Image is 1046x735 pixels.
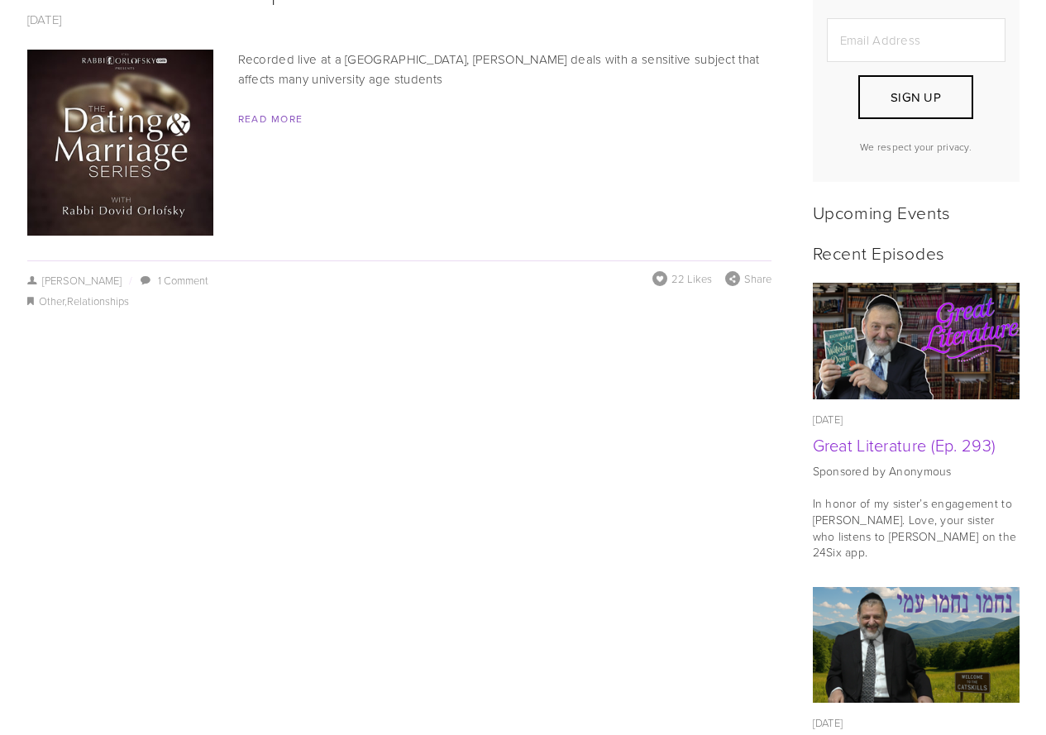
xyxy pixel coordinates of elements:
[891,88,941,106] span: Sign Up
[813,463,1020,561] p: Sponsored by Anonymous In honor of my sister’s engagement to [PERSON_NAME]. Love, your sister who...
[725,271,771,286] div: Share
[27,273,122,288] a: [PERSON_NAME]
[27,11,62,28] a: [DATE]
[238,112,303,126] a: Read More
[812,587,1020,704] img: Hashem will comfort us (Ep. 292)
[27,292,771,312] div: ,
[813,412,843,427] time: [DATE]
[671,271,712,286] span: 22 Likes
[27,50,771,89] p: Recorded live at a [GEOGRAPHIC_DATA], [PERSON_NAME] deals with a sensitive subject that affects m...
[827,18,1005,62] input: Email Address
[813,202,1020,222] h2: Upcoming Events
[158,273,208,288] a: 1 Comment
[813,242,1020,263] h2: Recent Episodes
[827,140,1005,154] p: We respect your privacy.
[813,433,996,456] a: Great Literature (Ep. 293)
[27,50,213,236] img: Platonic Relationships
[858,75,972,119] button: Sign Up
[122,273,138,288] span: /
[67,294,129,308] a: Relationships
[39,294,64,308] a: Other
[813,283,1020,399] a: Great Literature (Ep. 293)
[813,715,843,730] time: [DATE]
[813,587,1020,704] a: Hashem will comfort us (Ep. 292)
[812,283,1020,399] img: Great Literature (Ep. 293)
